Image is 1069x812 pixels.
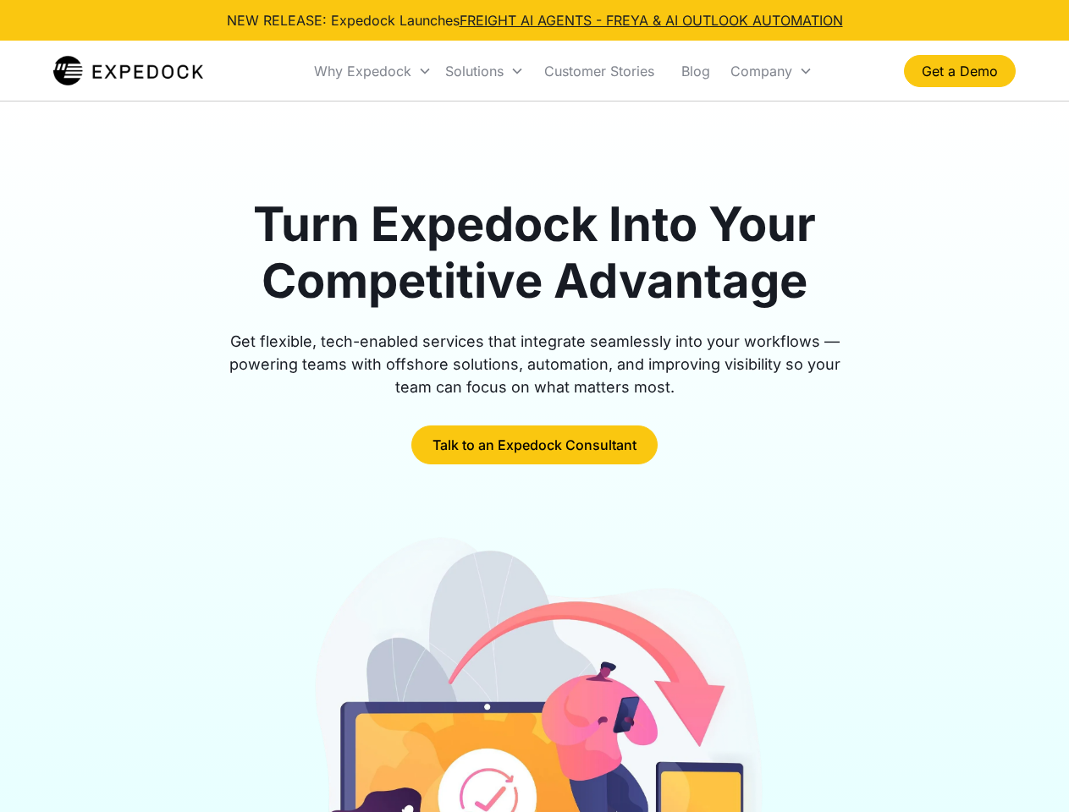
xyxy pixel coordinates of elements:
[445,63,504,80] div: Solutions
[307,42,438,100] div: Why Expedock
[438,42,531,100] div: Solutions
[53,54,203,88] img: Expedock Logo
[724,42,819,100] div: Company
[460,12,843,29] a: FREIGHT AI AGENTS - FREYA & AI OUTLOOK AUTOMATION
[730,63,792,80] div: Company
[314,63,411,80] div: Why Expedock
[904,55,1016,87] a: Get a Demo
[210,330,860,398] div: Get flexible, tech-enabled services that integrate seamlessly into your workflows — powering team...
[531,42,668,100] a: Customer Stories
[227,10,843,30] div: NEW RELEASE: Expedock Launches
[411,425,658,464] a: Talk to an Expedock Consultant
[53,54,203,88] a: home
[210,196,860,310] h1: Turn Expedock Into Your Competitive Advantage
[668,42,724,100] a: Blog
[984,731,1069,812] iframe: Chat Widget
